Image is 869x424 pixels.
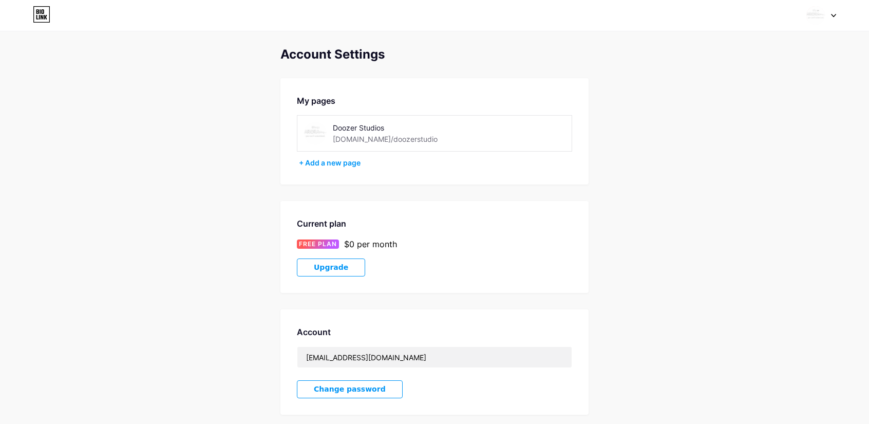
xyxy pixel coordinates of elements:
img: doozerstudio [806,6,825,25]
input: Email [297,347,572,367]
div: [DOMAIN_NAME]/doozerstudio [333,134,438,144]
div: Account [297,326,572,338]
div: Doozer Studios [333,122,478,133]
div: $0 per month [344,238,397,250]
button: Upgrade [297,259,365,276]
div: Account Settings [280,47,589,62]
span: FREE PLAN [299,239,337,249]
div: My pages [297,95,572,107]
span: Upgrade [314,263,348,272]
div: + Add a new page [299,158,572,168]
span: Change password [314,385,386,394]
button: Change password [297,380,403,398]
img: doozerstudio [304,122,327,145]
div: Current plan [297,217,572,230]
